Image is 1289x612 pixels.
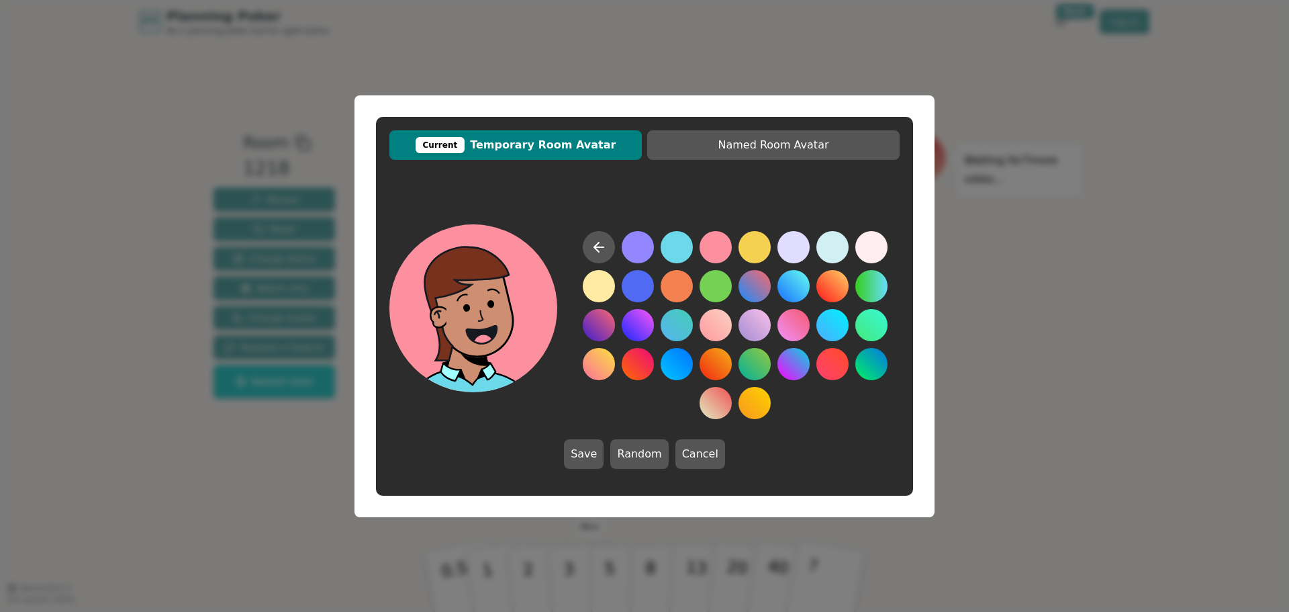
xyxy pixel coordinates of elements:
button: Cancel [675,439,725,469]
button: Named Room Avatar [647,130,900,160]
div: Current [416,137,465,153]
span: Temporary Room Avatar [396,137,635,153]
button: Random [610,439,668,469]
span: Named Room Avatar [654,137,893,153]
button: CurrentTemporary Room Avatar [389,130,642,160]
button: Save [564,439,604,469]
